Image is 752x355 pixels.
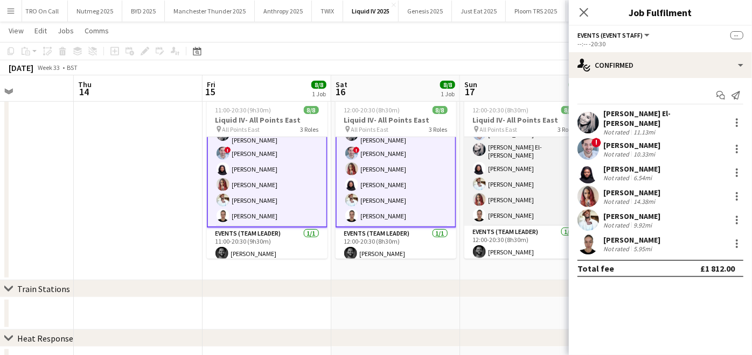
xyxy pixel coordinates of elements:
a: Comms [80,24,113,38]
a: Edit [30,24,51,38]
div: 5.95mi [631,245,654,253]
button: Wise Scam [566,1,614,22]
button: Liquid IV 2025 [343,1,399,22]
div: Total fee [577,263,614,274]
div: [PERSON_NAME] [603,235,660,245]
div: Not rated [603,174,631,182]
app-card-role: Events (Event Staff)6/611:00-20:30 (9h30m)[PERSON_NAME] El-[PERSON_NAME]![PERSON_NAME][PERSON_NAM... [207,108,328,228]
button: Anthropy 2025 [255,1,312,22]
div: BST [67,63,78,72]
app-card-role: Events (Team Leader)1/112:00-20:30 (8h30m)[PERSON_NAME] [464,226,585,262]
span: 3 Roles [558,125,576,133]
button: TWIX [312,1,343,22]
button: Nutmeg 2025 [68,1,122,22]
h3: Liquid IV- All Points East [207,115,328,125]
div: Not rated [603,150,631,158]
span: Week 33 [36,63,62,72]
div: 6.54mi [631,174,654,182]
h3: Liquid IV- All Points East [464,115,585,125]
span: -- [730,31,743,39]
a: View [4,24,28,38]
span: View [9,26,24,35]
span: 3 Roles [429,125,448,133]
span: Sun [464,80,477,89]
span: ! [353,147,360,153]
span: 8/8 [433,106,448,114]
span: 8/8 [440,81,455,89]
app-card-role: Events (Event Staff)6/612:00-20:30 (8h30m)![PERSON_NAME][PERSON_NAME] El-[PERSON_NAME][PERSON_NAM... [464,108,585,226]
button: Manchester Thunder 2025 [165,1,255,22]
div: Not rated [603,128,631,136]
span: 8/8 [561,106,576,114]
div: 1 Job [312,90,326,98]
span: Comms [85,26,109,35]
div: Not rated [603,197,631,205]
button: Genesis 2025 [399,1,452,22]
span: All Points East [222,125,260,133]
span: 8/8 [311,81,326,89]
app-job-card: 11:00-20:30 (9h30m)8/8Liquid IV- All Points East All Points East3 RolesSapphire [PERSON_NAME]Even... [207,100,328,259]
span: 12:00-20:30 (8h30m) [473,106,529,114]
span: Sat [336,80,347,89]
span: Thu [78,80,92,89]
div: Not rated [603,245,631,253]
span: 8/8 [304,106,319,114]
div: 14.38mi [631,197,657,205]
span: Fri [207,80,215,89]
span: 15 [205,86,215,98]
div: 10.33mi [631,150,657,158]
div: £1 812.00 [700,263,735,274]
app-card-role: Events (Team Leader)1/112:00-20:30 (8h30m)[PERSON_NAME] [336,228,456,264]
span: 14 [76,86,92,98]
div: Not rated [603,221,631,229]
div: 11.13mi [631,128,657,136]
span: All Points East [351,125,389,133]
h3: Job Fulfilment [569,5,752,19]
span: 16 [334,86,347,98]
span: Edit [34,26,47,35]
div: [PERSON_NAME] [603,140,660,150]
span: All Points East [480,125,518,133]
div: 9.92mi [631,221,654,229]
button: BYD 2025 [122,1,165,22]
button: Events (Event Staff) [577,31,651,39]
div: Confirmed [569,52,752,78]
app-card-role: Events (Team Leader)1/111:00-20:30 (9h30m)[PERSON_NAME] [207,228,328,264]
div: [DATE] [9,62,33,73]
span: 12:00-20:30 (8h30m) [344,106,400,114]
div: --:-- -20:30 [577,40,743,48]
div: 1 Job [441,90,455,98]
div: [PERSON_NAME] El-[PERSON_NAME] [603,109,726,128]
div: [PERSON_NAME] [603,211,660,221]
div: [PERSON_NAME] [603,164,660,174]
span: ! [225,147,231,153]
span: Jobs [58,26,74,35]
span: 17 [463,86,477,98]
app-card-role: Events (Event Staff)6/612:00-20:30 (8h30m)[PERSON_NAME] El-[PERSON_NAME]![PERSON_NAME][PERSON_NAM... [336,108,456,228]
a: Jobs [53,24,78,38]
h3: Liquid IV- All Points East [336,115,456,125]
span: ! [591,138,601,147]
span: 11:00-20:30 (9h30m) [215,106,271,114]
div: Heat Response [17,333,73,344]
button: Just Eat 2025 [452,1,506,22]
button: TRO On Call [17,1,68,22]
span: Events (Event Staff) [577,31,643,39]
app-job-card: 12:00-20:30 (8h30m)8/8Liquid IV- All Points East All Points East3 RolesSapphire [PERSON_NAME]Even... [336,100,456,259]
div: [PERSON_NAME] [603,188,660,197]
span: 3 Roles [301,125,319,133]
app-job-card: 12:00-20:30 (8h30m)8/8Liquid IV- All Points East All Points East3 RolesSapphire [PERSON_NAME]Even... [464,100,585,259]
button: Ploom TRS 2025 [506,1,566,22]
div: Train Stations [17,283,70,294]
